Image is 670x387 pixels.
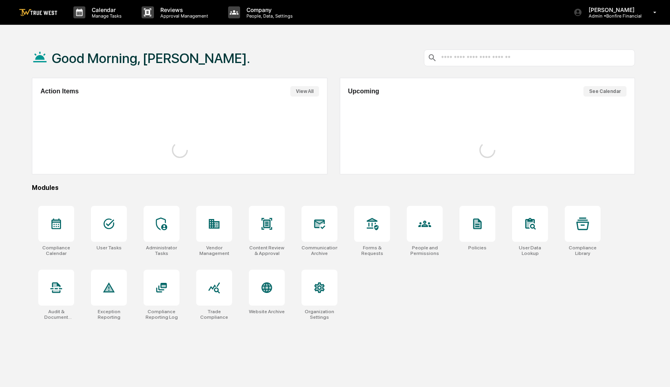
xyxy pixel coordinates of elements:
p: [PERSON_NAME] [582,6,642,13]
div: Trade Compliance [196,309,232,320]
div: Exception Reporting [91,309,127,320]
div: Communications Archive [301,245,337,256]
div: User Tasks [97,245,122,251]
p: Reviews [154,6,212,13]
div: Content Review & Approval [249,245,285,256]
p: Company [240,6,297,13]
img: logo [19,9,57,16]
p: People, Data, Settings [240,13,297,19]
div: Policies [468,245,487,251]
div: Compliance Calendar [38,245,74,256]
p: Manage Tasks [85,13,126,19]
div: Audit & Document Logs [38,309,74,320]
h2: Action Items [40,88,79,95]
div: Compliance Reporting Log [144,309,179,320]
div: Vendor Management [196,245,232,256]
button: View All [290,86,319,97]
button: See Calendar [583,86,627,97]
p: Admin • Bonfire Financial [582,13,642,19]
div: Website Archive [249,309,285,314]
h2: Upcoming [348,88,379,95]
div: People and Permissions [407,245,443,256]
div: Administrator Tasks [144,245,179,256]
div: Compliance Library [565,245,601,256]
p: Approval Management [154,13,212,19]
p: Calendar [85,6,126,13]
div: Organization Settings [301,309,337,320]
div: User Data Lookup [512,245,548,256]
div: Forms & Requests [354,245,390,256]
h1: Good Morning, [PERSON_NAME]. [52,50,250,66]
div: Modules [32,184,635,192]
